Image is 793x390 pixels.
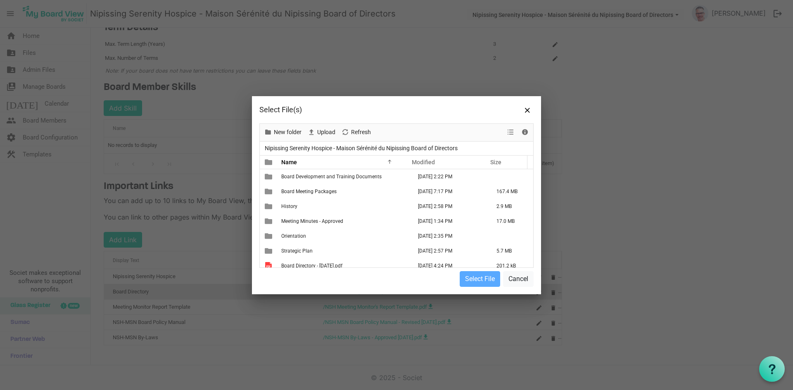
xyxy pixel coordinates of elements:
span: Orientation [281,233,306,239]
td: is template cell column header Size [488,229,533,243]
span: Upload [316,127,336,137]
span: Board Meeting Packages [281,189,337,194]
button: Refresh [340,127,373,137]
td: July 07, 2021 2:22 PM column header Modified [409,169,488,184]
span: Size [490,159,501,165]
td: is template cell column header type [260,169,279,184]
td: is template cell column header type [260,243,279,258]
span: Name [281,159,297,165]
td: Meeting Minutes - Approved is template cell column header Name [279,214,409,229]
span: Nipissing Serenity Hospice - Maison Sérénité du Nipissing Board of Directors [263,143,459,154]
td: 167.4 MB is template cell column header Size [488,184,533,199]
div: View [504,124,518,141]
td: January 10, 2024 2:57 PM column header Modified [409,243,488,258]
td: February 20, 2025 7:17 PM column header Modified [409,184,488,199]
td: History is template cell column header Name [279,199,409,214]
td: is template cell column header type [260,258,279,273]
button: View dropdownbutton [506,127,515,137]
td: January 10, 2024 2:35 PM column header Modified [409,229,488,243]
span: Board Directory - [DATE].pdf [281,263,342,269]
td: 201.2 kB is template cell column header Size [488,258,533,273]
span: Refresh [350,127,372,137]
td: Orientation is template cell column header Name [279,229,409,243]
button: Upload [306,127,337,137]
td: Strategic Plan is template cell column header Name [279,243,409,258]
td: Board Directory - January 2024.pdf is template cell column header Name [279,258,409,273]
div: Select File(s) [259,104,479,116]
button: Close [521,104,534,116]
td: 5.7 MB is template cell column header Size [488,243,533,258]
td: Board Meeting Packages is template cell column header Name [279,184,409,199]
button: Select File [460,271,500,287]
button: New folder [263,127,303,137]
div: Refresh [338,124,374,141]
td: 17.0 MB is template cell column header Size [488,214,533,229]
span: Modified [412,159,435,165]
td: January 10, 2024 2:58 PM column header Modified [409,199,488,214]
td: is template cell column header type [260,229,279,243]
button: Cancel [503,271,534,287]
span: History [281,203,297,209]
td: January 10, 2024 4:24 PM column header Modified [409,258,488,273]
span: Strategic Plan [281,248,313,254]
button: Details [520,127,531,137]
span: New folder [273,127,302,137]
span: Meeting Minutes - Approved [281,218,343,224]
td: is template cell column header type [260,184,279,199]
td: is template cell column header type [260,214,279,229]
span: Board Development and Training Documents [281,174,382,180]
div: New folder [261,124,304,141]
td: 2.9 MB is template cell column header Size [488,199,533,214]
div: Details [518,124,532,141]
td: is template cell column header type [260,199,279,214]
td: May 30, 2025 1:34 PM column header Modified [409,214,488,229]
td: Board Development and Training Documents is template cell column header Name [279,169,409,184]
td: is template cell column header Size [488,169,533,184]
div: Upload [304,124,338,141]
